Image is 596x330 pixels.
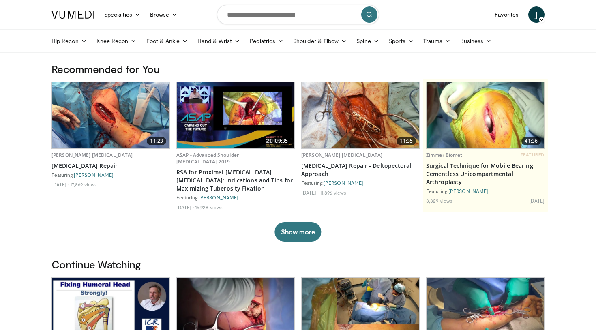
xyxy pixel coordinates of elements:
img: VuMedi Logo [51,11,94,19]
span: FEATURED [521,152,545,158]
a: Hand & Wrist [193,33,245,49]
a: Specialties [99,6,145,23]
h3: Continue Watching [51,258,545,271]
a: Trauma [418,33,455,49]
img: 53f6b3b0-db1e-40d0-a70b-6c1023c58e52.620x360_q85_upscale.jpg [177,82,294,148]
a: [PERSON_NAME] [74,172,114,178]
li: [DATE] [301,189,319,196]
a: Pediatrics [245,33,288,49]
a: [PERSON_NAME] [MEDICAL_DATA] [51,152,133,159]
li: 3,329 views [426,197,452,204]
a: [MEDICAL_DATA] Repair - Deltopectoral Approach [301,162,420,178]
a: J [528,6,545,23]
div: Featuring: [51,171,170,178]
a: [PERSON_NAME] [199,195,238,200]
a: [PERSON_NAME] [448,188,488,194]
a: Business [455,33,497,49]
input: Search topics, interventions [217,5,379,24]
li: 15,928 views [195,204,223,210]
h3: Recommended for You [51,62,545,75]
li: 17,869 views [70,181,97,188]
span: 09:35 [272,137,291,145]
a: 11:35 [302,82,419,148]
li: [DATE] [529,197,545,204]
a: Favorites [490,6,523,23]
a: Foot & Ankle [141,33,193,49]
li: [DATE] [176,204,194,210]
a: [PERSON_NAME] [324,180,363,186]
div: Featuring: [301,180,420,186]
a: Shoulder & Elbow [288,33,352,49]
a: RSA for Proximal [MEDICAL_DATA] [MEDICAL_DATA]: Indications and Tips for Maximizing Tuberosity Fi... [176,168,295,193]
img: 14eb532a-29de-4700-9bed-a46ffd2ec262.620x360_q85_upscale.jpg [302,82,419,148]
li: 11,896 views [320,189,346,196]
a: 41:36 [427,82,544,148]
a: [MEDICAL_DATA] Repair [51,162,170,170]
a: Hip Recon [47,33,92,49]
div: Featuring: [176,194,295,201]
span: 11:23 [147,137,166,145]
span: 11:35 [397,137,416,145]
a: Sports [384,33,419,49]
li: [DATE] [51,181,69,188]
button: Show more [274,222,321,242]
a: Spine [352,33,384,49]
a: 09:35 [177,82,294,148]
a: Browse [145,6,182,23]
a: 11:23 [52,82,169,148]
a: [PERSON_NAME] [MEDICAL_DATA] [301,152,382,159]
a: Knee Recon [92,33,141,49]
a: ASAP - Advanced Shoulder [MEDICAL_DATA] 2019 [176,152,239,165]
span: 41:36 [521,137,541,145]
img: 827ba7c0-d001-4ae6-9e1c-6d4d4016a445.620x360_q85_upscale.jpg [427,82,544,148]
img: 942ab6a0-b2b1-454f-86f4-6c6fa0cc43bd.620x360_q85_upscale.jpg [52,82,169,148]
div: Featuring: [426,188,545,194]
a: Zimmer Biomet [426,152,463,159]
a: Surgical Technique for Mobile Bearing Cementless Unicompartmental Arthroplasty [426,162,545,186]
